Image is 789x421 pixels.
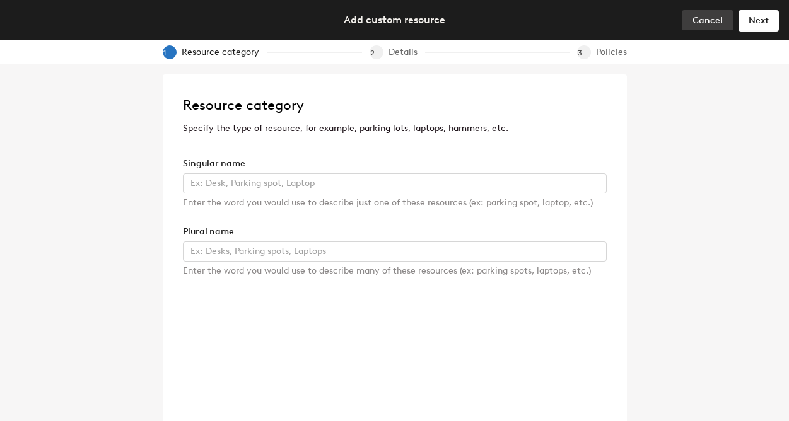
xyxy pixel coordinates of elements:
[370,49,385,57] span: 2
[739,10,779,30] button: Next
[682,10,733,30] button: Cancel
[183,94,607,117] h2: Resource category
[693,15,723,26] span: Cancel
[183,196,607,210] div: Enter the word you would use to describe just one of these resources (ex: parking spot, laptop, e...
[183,264,607,278] div: Enter the word you would use to describe many of these resources (ex: parking spots, laptops, etc.)
[183,225,607,239] div: Plural name
[344,12,445,28] div: Add custom resource
[749,15,769,26] span: Next
[183,157,607,171] div: Singular name
[183,122,607,136] p: Specify the type of resource, for example, parking lots, laptops, hammers, etc.
[596,45,627,59] div: Policies
[183,173,607,193] input: Ex: Desk, Parking spot, Laptop
[163,49,178,57] span: 1
[182,45,267,59] div: Resource category
[389,45,425,59] div: Details
[183,241,607,262] input: Ex: Desks, Parking spots, Laptops
[578,49,593,57] span: 3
